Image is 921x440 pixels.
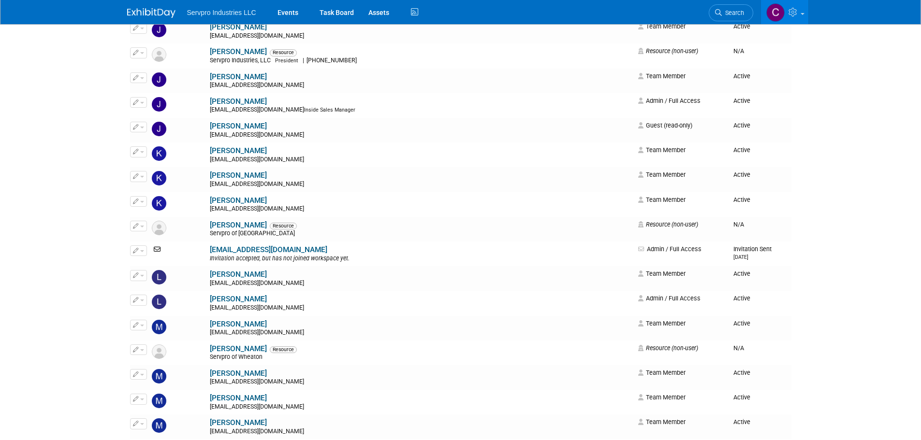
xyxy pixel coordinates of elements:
[210,369,267,378] a: [PERSON_NAME]
[152,72,166,87] img: jordan Thompson
[733,394,750,401] span: Active
[638,295,701,302] span: Admin / Full Access
[303,57,304,64] span: |
[304,107,355,113] span: Inside Sales Manager
[733,270,750,277] span: Active
[733,221,744,228] span: N/A
[638,97,701,104] span: Admin / Full Access
[733,47,744,55] span: N/A
[187,9,256,16] span: Servpro Industries LLC
[210,205,632,213] div: [EMAIL_ADDRESS][DOMAIN_NAME]
[210,171,267,180] a: [PERSON_NAME]
[210,146,267,155] a: [PERSON_NAME]
[733,254,748,260] small: [DATE]
[210,329,632,337] div: [EMAIL_ADDRESS][DOMAIN_NAME]
[722,9,744,16] span: Search
[733,320,750,327] span: Active
[733,171,750,178] span: Active
[210,403,632,411] div: [EMAIL_ADDRESS][DOMAIN_NAME]
[210,32,632,40] div: [EMAIL_ADDRESS][DOMAIN_NAME]
[210,280,632,287] div: [EMAIL_ADDRESS][DOMAIN_NAME]
[638,221,698,228] span: Resource (non-user)
[270,49,297,56] span: Resource
[733,369,750,376] span: Active
[152,344,166,359] img: Resource
[270,223,297,229] span: Resource
[210,181,632,188] div: [EMAIL_ADDRESS][DOMAIN_NAME]
[210,106,632,114] div: [EMAIL_ADDRESS][DOMAIN_NAME]
[152,295,166,309] img: Lisa Hudson
[152,171,166,185] img: Kim Cunha
[127,8,175,18] img: ExhibitDay
[152,394,166,408] img: Mark Bristol
[733,344,744,352] span: N/A
[733,418,750,426] span: Active
[210,156,632,164] div: [EMAIL_ADDRESS][DOMAIN_NAME]
[210,428,632,436] div: [EMAIL_ADDRESS][DOMAIN_NAME]
[210,221,267,229] a: [PERSON_NAME]
[152,196,166,211] img: Kris Overstreet
[210,394,267,402] a: [PERSON_NAME]
[733,72,750,80] span: Active
[638,146,686,154] span: Team Member
[638,369,686,376] span: Team Member
[638,320,686,327] span: Team Member
[152,122,166,136] img: Joy Wald
[210,47,267,56] a: [PERSON_NAME]
[210,97,267,106] a: [PERSON_NAME]
[152,23,166,37] img: Joanna Zwink
[210,196,267,205] a: [PERSON_NAME]
[733,295,750,302] span: Active
[638,270,686,277] span: Team Member
[210,57,274,64] span: Servpro Industries, LLC
[733,97,750,104] span: Active
[210,72,267,81] a: [PERSON_NAME]
[210,255,632,263] div: Invitation accepted, but has not joined workspace yet.
[766,3,785,22] img: Chris Chassagneux
[152,146,166,161] img: Kevin Wofford
[152,47,166,62] img: Resource
[152,97,166,112] img: Joshua Parrish
[275,57,298,64] span: President
[733,23,750,30] span: Active
[733,122,750,129] span: Active
[152,270,166,284] img: Lindsey Andrews
[210,304,632,312] div: [EMAIL_ADDRESS][DOMAIN_NAME]
[210,295,267,303] a: [PERSON_NAME]
[210,122,267,130] a: [PERSON_NAME]
[638,418,686,426] span: Team Member
[152,418,166,433] img: Marta Scolaro
[210,320,267,328] a: [PERSON_NAME]
[210,344,267,353] a: [PERSON_NAME]
[638,245,702,253] span: Admin / Full Access
[733,245,772,260] span: Invitation Sent
[210,230,298,237] span: Servpro of [GEOGRAPHIC_DATA]
[210,418,267,427] a: [PERSON_NAME]
[152,320,166,334] img: Mandi Green
[210,82,632,89] div: [EMAIL_ADDRESS][DOMAIN_NAME]
[638,171,686,178] span: Team Member
[709,4,753,21] a: Search
[152,369,166,383] img: Maria Robertson
[638,344,698,352] span: Resource (non-user)
[270,346,297,353] span: Resource
[733,146,750,154] span: Active
[638,122,692,129] span: Guest (read-only)
[638,196,686,203] span: Team Member
[210,378,632,386] div: [EMAIL_ADDRESS][DOMAIN_NAME]
[210,270,267,279] a: [PERSON_NAME]
[638,47,698,55] span: Resource (non-user)
[210,23,267,31] a: [PERSON_NAME]
[304,57,360,64] span: [PHONE_NUMBER]
[638,23,686,30] span: Team Member
[152,221,166,235] img: Resource
[638,72,686,80] span: Team Member
[638,394,686,401] span: Team Member
[733,196,750,203] span: Active
[210,354,265,360] span: Servpro of Wheaton
[210,131,632,139] div: [EMAIL_ADDRESS][DOMAIN_NAME]
[210,245,327,254] a: [EMAIL_ADDRESS][DOMAIN_NAME]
